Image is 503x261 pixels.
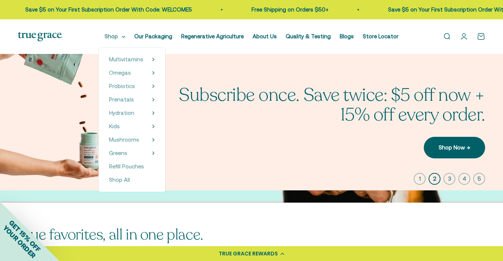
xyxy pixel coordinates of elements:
a: Blogs [340,33,354,39]
summary: Prenatals [109,95,155,104]
summary: Probiotics [109,82,155,91]
a: Kids [109,122,120,131]
a: Shop Now → [424,137,485,158]
a: Store Locator [363,33,398,39]
a: Multivitamins [109,55,143,64]
a: Prenatals [109,95,134,104]
span: Mushrooms [109,136,139,143]
button: 2 [429,173,440,185]
a: Refill Pouches [109,162,155,171]
button: 1 [414,173,426,185]
a: About Us [253,33,277,39]
split-lines: True favorites, all in one place. [18,225,203,245]
a: Mushrooms [109,135,139,144]
a: Greens [109,149,127,158]
a: Quality & Testing [286,33,331,39]
a: Omegas [109,68,131,77]
summary: Hydration [109,109,155,117]
span: YOUR ORDER [1,224,37,260]
div: TRUE GRACE REWARDS [219,250,278,258]
a: Shop All [109,175,155,184]
summary: Omegas [109,68,155,77]
a: Free Shipping on Orders $50+ [241,6,318,13]
span: Greens [109,150,127,156]
button: 4 [458,173,470,185]
button: 3 [443,173,455,185]
a: Our Packaging [134,33,172,39]
a: Hydration [109,109,134,117]
span: Kids [109,123,120,129]
span: Refill Pouches [109,163,144,170]
span: Omegas [109,70,131,76]
span: Multivitamins [109,56,143,62]
span: Shop All [109,177,130,183]
a: Regenerative Agriculture [181,33,244,39]
span: Hydration [109,110,134,116]
summary: Shop [105,32,125,41]
button: 5 [473,173,485,185]
span: Probiotics [109,83,135,89]
summary: Greens [109,149,155,158]
a: Probiotics [109,82,135,91]
summary: Multivitamins [109,55,155,64]
span: Prenatals [109,96,134,103]
split-lines: Subscribe once. Save twice: $5 off now + 15% off every order. [179,83,485,127]
summary: Mushrooms [109,135,155,144]
span: GET 15% OFF [7,219,42,253]
summary: Kids [109,122,155,131]
p: Save $5 on Your First Subscription Order With Code: WELCOME5 [15,5,182,14]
